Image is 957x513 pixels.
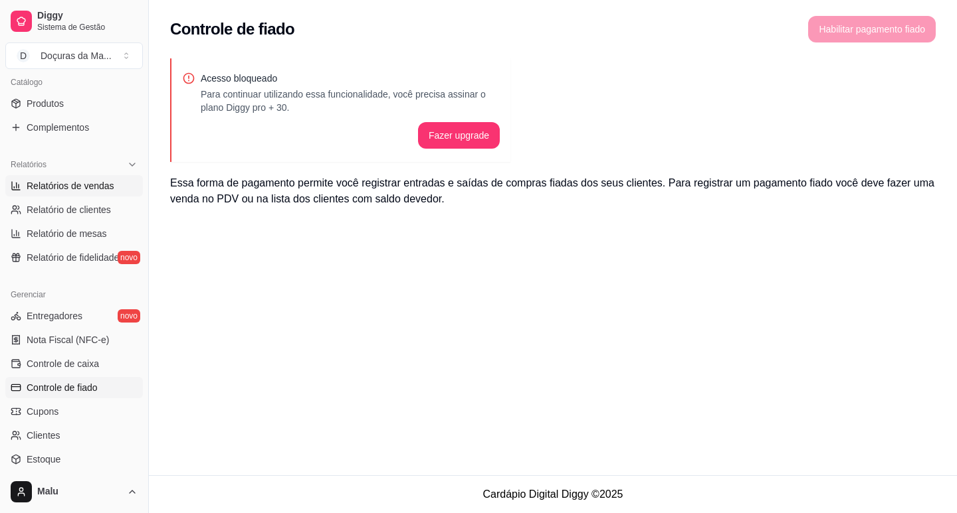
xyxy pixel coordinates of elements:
[5,5,143,37] a: DiggySistema de Gestão
[5,449,143,470] a: Estoque
[27,309,82,323] span: Entregadores
[27,357,99,370] span: Controle de caixa
[27,405,58,418] span: Cupons
[11,159,47,170] span: Relatórios
[170,175,936,207] h3: Essa forma de pagamento permite você registrar entradas e saídas de compras fiadas dos seus clien...
[5,93,143,114] a: Produtos
[5,305,143,327] a: Entregadoresnovo
[27,429,60,442] span: Clientes
[5,476,143,508] button: Malu
[37,22,138,33] span: Sistema de Gestão
[27,381,98,394] span: Controle de fiado
[5,42,143,69] button: Select a team
[5,401,143,422] a: Cupons
[27,97,64,110] span: Produtos
[27,121,89,134] span: Complementos
[170,19,294,40] h2: Controle de fiado
[5,377,143,398] a: Controle de fiado
[37,486,122,498] span: Malu
[201,88,500,114] p: Para continuar utilizando essa funcionalidade, você precisa assinar o plano Diggy pro + 30.
[5,425,143,446] a: Clientes
[5,117,143,138] a: Complementos
[27,203,111,216] span: Relatório de clientes
[27,227,107,240] span: Relatório de mesas
[5,329,143,350] a: Nota Fiscal (NFC-e)
[149,475,957,513] footer: Cardápio Digital Diggy © 2025
[5,175,143,196] a: Relatórios de vendas
[37,10,138,22] span: Diggy
[27,453,60,466] span: Estoque
[5,353,143,374] a: Controle de caixa
[418,122,500,149] button: Fazer upgrade
[201,72,500,85] p: Acesso bloqueado
[5,284,143,305] div: Gerenciar
[5,199,143,220] a: Relatório de clientes
[5,72,143,93] div: Catálogo
[27,251,119,264] span: Relatório de fidelidade
[27,179,114,192] span: Relatórios de vendas
[17,49,30,62] span: D
[41,49,112,62] div: Doçuras da Ma ...
[27,333,109,346] span: Nota Fiscal (NFC-e)
[5,247,143,268] a: Relatório de fidelidadenovo
[5,223,143,244] a: Relatório de mesas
